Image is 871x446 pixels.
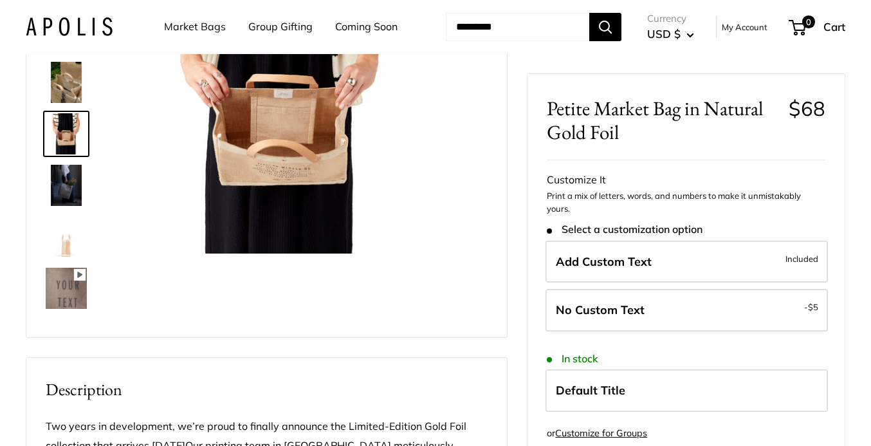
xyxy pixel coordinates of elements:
span: - [804,299,818,315]
span: Select a customization option [547,223,702,236]
a: Petite Market Bag in Natural Gold Foil [43,59,89,106]
h2: Description [46,377,488,402]
a: Group Gifting [248,17,313,37]
a: Customize for Groups [555,427,647,439]
img: Petite Market Bag in Natural Gold Foil [46,62,87,103]
span: $5 [808,302,818,312]
img: description_Seal of authenticity printed on the backside of every bag. [46,319,87,360]
span: Currency [647,10,694,28]
a: Petite Market Bag in Natural Gold Foil [43,214,89,260]
p: Print a mix of letters, words, and numbers to make it unmistakably yours. [547,190,825,215]
img: Petite Market Bag in Natural Gold Foil [46,268,87,309]
a: Coming Soon [335,17,398,37]
span: Default Title [556,383,625,398]
div: or [547,425,647,442]
span: Add Custom Text [556,254,652,268]
span: $68 [789,96,825,121]
button: Search [589,13,621,41]
a: 0 Cart [790,17,845,37]
label: Add Custom Text [546,240,828,283]
a: My Account [722,19,767,35]
button: USD $ [647,24,694,44]
img: Apolis [26,17,113,36]
span: 0 [802,15,815,28]
span: Included [785,250,818,266]
img: Petite Market Bag in Natural Gold Foil [46,113,87,154]
a: Petite Market Bag in Natural Gold Foil [43,162,89,209]
label: Default Title [546,369,828,412]
img: Petite Market Bag in Natural Gold Foil [46,165,87,206]
span: Petite Market Bag in Natural Gold Foil [547,97,778,144]
span: In stock [547,353,598,365]
span: No Custom Text [556,302,645,317]
a: Petite Market Bag in Natural Gold Foil [43,265,89,311]
a: Petite Market Bag in Natural Gold Foil [43,111,89,157]
a: Market Bags [164,17,226,37]
label: Leave Blank [546,289,828,331]
div: Customize It [547,171,825,190]
input: Search... [446,13,589,41]
span: Cart [823,20,845,33]
span: USD $ [647,27,681,41]
img: Petite Market Bag in Natural Gold Foil [46,216,87,257]
a: description_Seal of authenticity printed on the backside of every bag. [43,317,89,363]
